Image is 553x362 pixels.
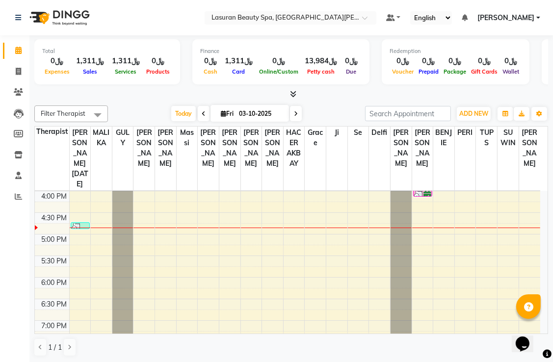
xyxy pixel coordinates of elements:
[257,68,301,75] span: Online/Custom
[40,213,69,223] div: 4:30 PM
[40,278,69,288] div: 6:00 PM
[113,68,139,75] span: Services
[133,127,155,170] span: [PERSON_NAME]
[390,47,522,55] div: Redemption
[40,191,69,202] div: 4:00 PM
[498,127,519,149] span: SUWIN
[301,55,341,67] div: ﷼13,984
[198,127,219,170] span: [PERSON_NAME]
[40,256,69,266] div: 5:30 PM
[284,127,305,170] span: HACER AKBAY
[257,55,301,67] div: ﷼0
[144,68,172,75] span: Products
[500,55,522,67] div: ﷼0
[48,342,62,353] span: 1 / 1
[390,68,416,75] span: Voucher
[305,68,337,75] span: Petty cash
[40,299,69,310] div: 6:30 PM
[72,55,108,67] div: ﷼1,311
[42,55,72,67] div: ﷼0
[414,190,432,196] div: Wabel Ghalayini, TK03, 04:00 PM-04:01 PM, HAIR CUT | قص الشعر
[519,127,540,170] span: [PERSON_NAME]
[262,127,283,170] span: [PERSON_NAME]
[416,55,441,67] div: ﷼0
[70,127,91,190] span: [PERSON_NAME][DATE]
[112,127,133,149] span: GULY
[218,110,236,117] span: Fri
[512,323,543,352] iframe: chat widget
[41,109,85,117] span: Filter Therapist
[155,127,176,170] span: [PERSON_NAME]
[200,47,362,55] div: Finance
[390,55,416,67] div: ﷼0
[476,127,497,149] span: TUPS
[441,55,469,67] div: ﷼0
[201,68,220,75] span: Cash
[42,68,72,75] span: Expenses
[144,55,172,67] div: ﷼0
[219,127,240,170] span: [PERSON_NAME]
[42,47,172,55] div: Total
[459,110,488,117] span: ADD NEW
[221,55,257,67] div: ﷼1,311
[369,127,390,139] span: Delfi
[25,4,92,31] img: logo
[171,106,196,121] span: Today
[500,68,522,75] span: Wallet
[469,68,500,75] span: Gift Cards
[341,55,362,67] div: ﷼0
[469,55,500,67] div: ﷼0
[433,127,454,149] span: BENJIE
[344,68,359,75] span: Due
[236,106,285,121] input: 2025-10-03
[40,321,69,331] div: 7:00 PM
[365,106,451,121] input: Search Appointment
[416,68,441,75] span: Prepaid
[241,127,262,170] span: [PERSON_NAME]
[391,127,412,170] span: [PERSON_NAME]
[108,55,144,67] div: ﷼1,311
[40,234,69,245] div: 5:00 PM
[305,127,326,149] span: Grace
[71,223,90,229] div: [PERSON_NAME], TK07, 04:45 PM-04:46 PM, HAIR BODY WAVE LONG | تمويج الشعر الطويل
[200,55,221,67] div: ﷼0
[455,127,476,139] span: PERI
[412,127,433,170] span: [PERSON_NAME]
[441,68,469,75] span: Package
[177,127,198,149] span: massi
[348,127,369,139] span: se
[457,107,491,121] button: ADD NEW
[326,127,347,139] span: Ji
[477,13,534,23] span: [PERSON_NAME]
[35,127,69,137] div: Therapist
[80,68,100,75] span: Sales
[91,127,112,149] span: MALIKA
[230,68,248,75] span: Card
